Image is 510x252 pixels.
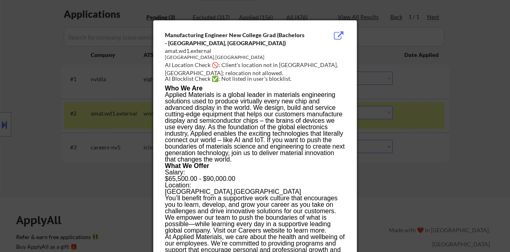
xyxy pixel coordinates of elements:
[165,54,304,61] div: [GEOGRAPHIC_DATA],[GEOGRAPHIC_DATA]
[165,61,348,77] div: AI Location Check 🚫: Client's location not in [GEOGRAPHIC_DATA], [GEOGRAPHIC_DATA]; relocation no...
[165,75,348,83] div: AI Blocklist Check ✅: Not listed in user's blocklist.
[165,85,202,92] b: Who We Are
[165,162,209,169] b: What We Offer
[165,47,304,55] div: amat.wd1.external
[165,31,304,47] div: Manufacturing Engineer New College Grad (Bachelors - [GEOGRAPHIC_DATA], [GEOGRAPHIC_DATA])
[165,195,345,234] p: You’ll benefit from a supportive work culture that encourages you to learn, develop, and grow you...
[165,169,345,176] p: Salary:
[165,182,345,189] p: Location:
[165,92,345,163] p: Applied Materials is a global leader in materials engineering solutions used to produce virtually...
